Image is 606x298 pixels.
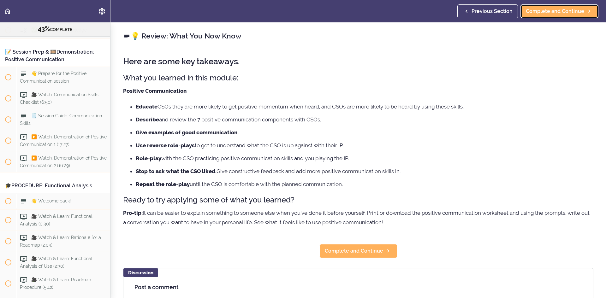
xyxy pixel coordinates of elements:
strong: Positive Communication [123,88,187,94]
strong: Stop to ask what the CSO liked. [136,168,217,174]
div: Discussion [123,268,158,277]
strong: Describe [136,116,159,123]
h3: Ready to try applying some of what you learned? [123,195,593,205]
span: ▶️ Watch: Demonstration of Positive Communication 1 (17:27) [20,135,107,147]
span: Previous Section [472,8,513,15]
span: 43% [38,25,50,32]
h4: Post a comment [134,284,582,290]
a: Complete and Continue [319,244,397,258]
span: 🎥 Watch & Learn: Roadmap Procedure (5:42) [20,277,91,289]
li: CSOs they are more likely to get positive momentum when heard, and CSOs are more likely to be hea... [136,102,593,111]
span: 🗒️ Session Guide: Communication Skills [20,114,102,126]
li: to get to understand what the CSO is up against with their IP. [136,141,593,149]
svg: Settings Menu [98,8,106,15]
a: Complete and Continue [520,4,598,18]
span: 🎥 Watch & Learn: Functional Analysis (0:30) [20,214,92,226]
div: COMPLETE [8,25,102,33]
h2: 💡 Review: What You Now Know [123,31,593,41]
li: Give constructive feedback and add more positive communication skills in. [136,167,593,175]
li: and review the 7 positive communication components with CSOs. [136,115,593,124]
span: Complete and Continue [526,8,584,15]
strong: Educate [136,103,157,110]
span: 👋 Prepare for the Positive Communication session [20,71,86,84]
span: 🎥 Watch: Communication Skills Checklist (6:50) [20,92,98,105]
span: ▶️ Watch: Demonstration of Positive Communication 2 (16:29) [20,156,107,168]
svg: Back to course curriculum [4,8,11,15]
li: until the CSO is comfortable with the planned communication. [136,180,593,188]
span: 🎥 Watch & Learn: Rationale for a Roadmap (2:04) [20,235,101,247]
strong: Pro-tip: [123,210,143,216]
span: Complete and Continue [325,247,383,255]
strong: Repeat the role-play [136,181,190,187]
strong: Give examples of good communication. [136,129,239,136]
p: It can be easier to explain something to someone else when you’ve done it before yourself. Print ... [123,208,593,227]
span: 👋 Welcome back! [31,198,71,203]
strong: Role-play [136,155,161,161]
a: Previous Section [457,4,518,18]
strong: Use reverse role-plays [136,142,195,149]
span: 🎥 Watch & Learn: Functional Analysis of Use (2:30) [20,256,92,268]
li: with the CSO practicing positive communication skills and you playing the IP. [136,154,593,162]
h2: Here are some key takeaways. [123,57,593,66]
h3: What you learned in this module: [123,73,593,83]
